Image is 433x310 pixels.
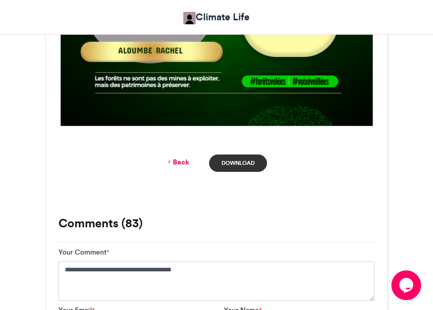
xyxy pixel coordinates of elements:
[183,10,250,24] a: Climate Life
[58,217,375,229] h3: Comments (83)
[183,12,196,24] img: Climate Life
[209,155,267,172] a: Download
[166,157,189,167] a: Back
[391,270,423,300] iframe: chat widget
[58,247,109,258] label: Your Comment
